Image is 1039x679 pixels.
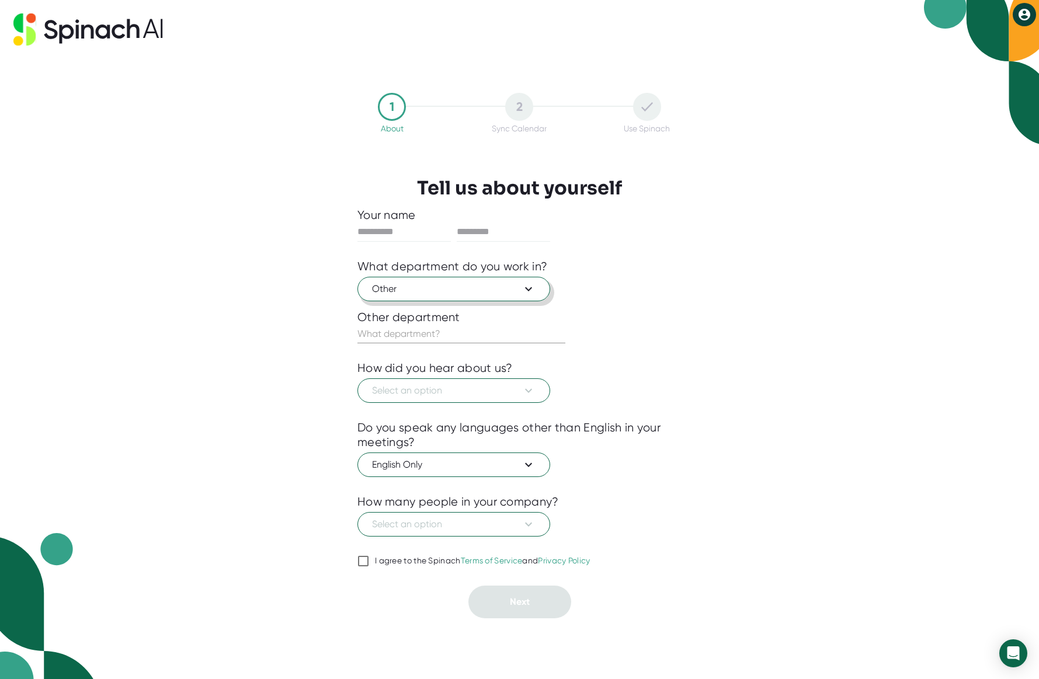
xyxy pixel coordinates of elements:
div: I agree to the Spinach and [375,556,590,566]
div: 2 [505,93,533,121]
div: Other department [357,310,682,325]
span: Select an option [372,384,536,398]
button: Other [357,277,550,301]
div: Sync Calendar [492,124,547,133]
button: Select an option [357,512,550,537]
button: Select an option [357,378,550,403]
div: About [381,124,404,133]
div: Do you speak any languages other than English in your meetings? [357,420,682,450]
span: Next [510,596,530,607]
div: Open Intercom Messenger [999,639,1027,667]
button: English Only [357,452,550,477]
div: Your name [357,208,682,222]
h3: Tell us about yourself [417,177,622,199]
a: Terms of Service [461,556,523,565]
span: Other [372,282,536,296]
a: Privacy Policy [538,556,590,565]
span: Select an option [372,517,536,531]
div: How many people in your company? [357,495,559,509]
div: Use Spinach [624,124,670,133]
button: Next [468,586,571,618]
div: How did you hear about us? [357,361,513,375]
div: 1 [378,93,406,121]
div: What department do you work in? [357,259,547,274]
input: What department? [357,325,565,343]
span: English Only [372,458,536,472]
